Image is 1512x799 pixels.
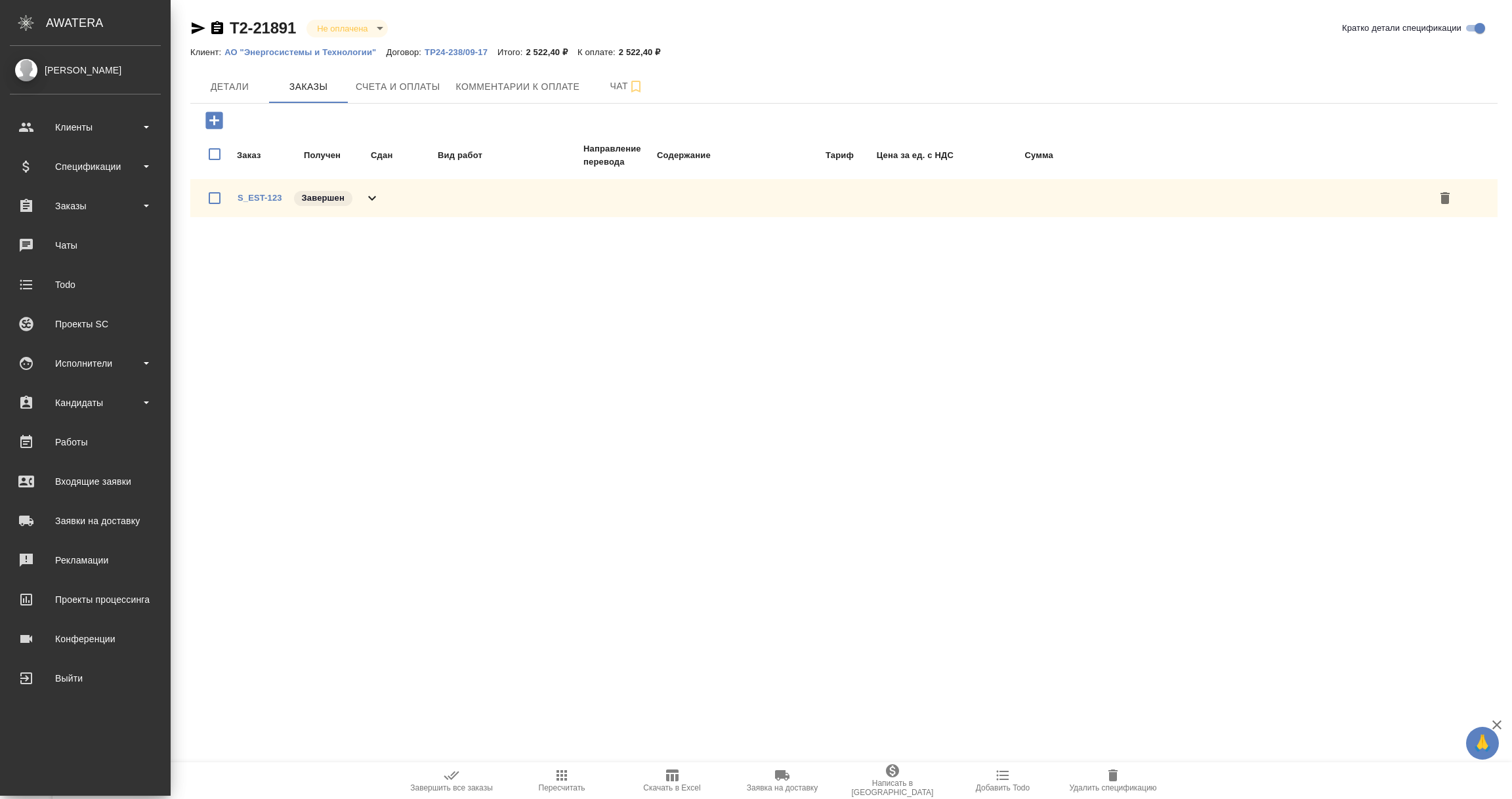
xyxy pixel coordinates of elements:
[856,142,954,169] td: Цена за ед. с НДС
[277,79,340,95] span: Заказы
[10,157,161,176] div: Спецификации
[209,20,225,36] button: Скопировать ссылку
[1471,729,1494,757] span: 🙏
[437,142,581,169] td: Вид работ
[747,783,818,792] span: Заявка на доставку
[313,23,371,34] button: Не оплачена
[230,19,296,37] a: Т2-21891
[1466,727,1499,760] button: 🙏
[10,275,161,295] div: Todo
[196,107,232,134] button: Добавить заказ
[224,47,386,57] p: АО "Энергосистемы и Технологии"
[955,142,1054,169] td: Сумма
[425,47,497,57] p: ТР24-238/09-17
[302,192,345,205] p: Завершен
[10,511,161,531] div: Заявки на доставку
[617,762,727,799] button: Скачать в Excel
[224,46,386,57] a: АО "Энергосистемы и Технологии"
[845,779,940,797] span: Написать в [GEOGRAPHIC_DATA]
[643,783,700,792] span: Скачать в Excel
[236,142,302,169] td: Заказ
[198,79,261,95] span: Детали
[356,79,440,95] span: Счета и оплаты
[3,623,167,655] a: Конференции
[976,783,1030,792] span: Добавить Todo
[727,762,837,799] button: Заявка на доставку
[10,314,161,334] div: Проекты SC
[656,142,761,169] td: Содержание
[10,550,161,570] div: Рекламации
[10,354,161,373] div: Исполнители
[507,762,617,799] button: Пересчитать
[190,179,1498,217] div: S_EST-123Завершен
[10,63,161,77] div: [PERSON_NAME]
[10,196,161,216] div: Заказы
[396,762,507,799] button: Завершить все заказы
[628,79,644,94] svg: Подписаться
[10,236,161,255] div: Чаты
[577,47,619,57] p: К оплате:
[10,668,161,688] div: Выйти
[763,142,854,169] td: Тариф
[10,117,161,137] div: Клиенты
[10,472,161,491] div: Входящие заявки
[3,268,167,301] a: Todo
[1342,22,1461,35] span: Кратко детали спецификации
[190,47,224,57] p: Клиент:
[303,142,369,169] td: Получен
[837,762,948,799] button: Написать в [GEOGRAPHIC_DATA]
[190,20,206,36] button: Скопировать ссылку для ЯМессенджера
[3,544,167,577] a: Рекламации
[306,20,387,37] div: Не оплачена
[3,426,167,459] a: Работы
[10,393,161,413] div: Кандидаты
[238,193,282,203] a: S_EST-123
[619,47,671,57] p: 2 522,40 ₽
[10,590,161,609] div: Проекты процессинга
[386,47,425,57] p: Договор:
[3,308,167,340] a: Проекты SC
[456,79,580,95] span: Комментарии к оплате
[3,229,167,262] a: Чаты
[10,629,161,649] div: Конференции
[539,783,585,792] span: Пересчитать
[595,78,658,94] span: Чат
[1058,762,1168,799] button: Удалить спецификацию
[3,504,167,537] a: Заявки на доставку
[3,662,167,695] a: Выйти
[410,783,493,792] span: Завершить все заказы
[526,47,577,57] p: 2 522,40 ₽
[425,46,497,57] a: ТР24-238/09-17
[370,142,436,169] td: Сдан
[948,762,1058,799] button: Добавить Todo
[497,47,526,57] p: Итого:
[3,583,167,616] a: Проекты процессинга
[46,10,171,36] div: AWATERA
[10,432,161,452] div: Работы
[3,465,167,498] a: Входящие заявки
[583,142,655,169] td: Направление перевода
[1069,783,1156,792] span: Удалить спецификацию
